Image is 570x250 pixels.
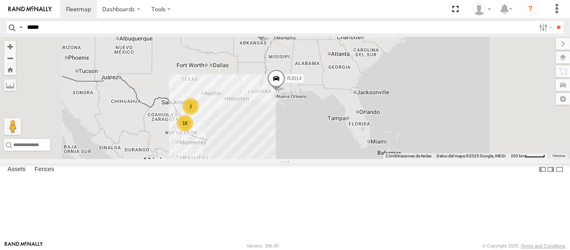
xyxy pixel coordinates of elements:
label: Fences [30,164,58,175]
div: 18 [177,115,193,131]
img: rand-logo.svg [8,6,52,12]
button: Escala del mapa: 200 km por 44 píxeles [508,153,547,159]
label: Assets [3,164,30,175]
span: 200 km [511,154,525,158]
div: 2 [182,98,199,115]
div: XPD GLOBAL [470,3,494,15]
span: Datos del mapa ©2025 Google, INEGI [436,154,506,158]
button: Zoom Home [4,64,16,75]
label: Hide Summary Table [555,164,564,176]
button: Zoom in [4,41,16,52]
label: Measure [4,79,16,91]
button: Arrastra al hombrecito al mapa para abrir Street View [4,118,21,135]
a: Términos (se abre en una nueva pestaña) [552,154,565,158]
a: Visit our Website [5,242,43,250]
a: Terms and Conditions [521,243,565,248]
label: Search Filter Options [536,21,554,33]
div: Version: 306.00 [247,243,279,248]
div: © Copyright 2025 - [482,243,565,248]
label: Search Query [18,21,24,33]
button: Zoom out [4,52,16,64]
label: Map Settings [556,93,570,105]
span: RJ014 [287,76,302,81]
label: Dock Summary Table to the Left [538,164,547,176]
button: Combinaciones de teclas [386,153,431,159]
i: ? [524,3,537,16]
label: Dock Summary Table to the Right [547,164,555,176]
